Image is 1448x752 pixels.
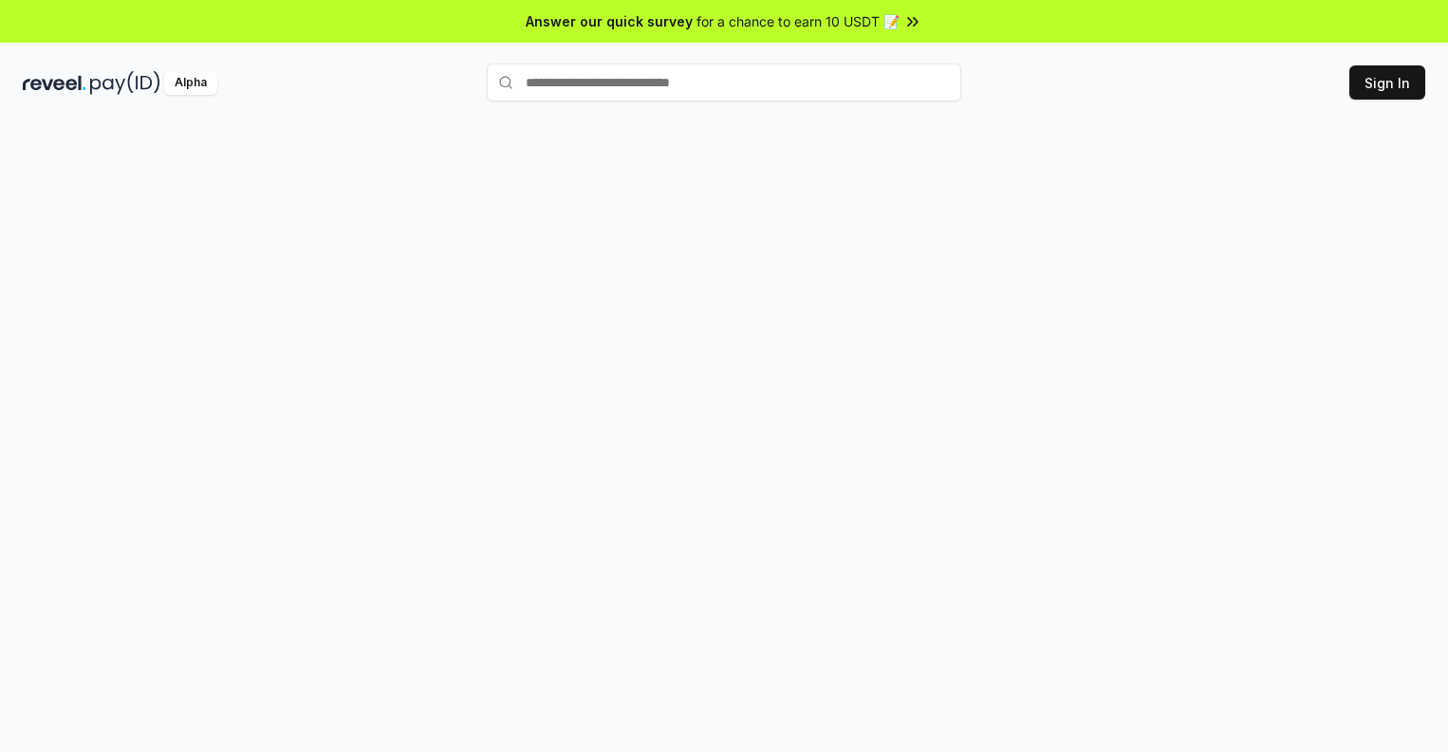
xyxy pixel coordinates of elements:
[696,11,900,31] span: for a chance to earn 10 USDT 📝
[526,11,693,31] span: Answer our quick survey
[1349,65,1425,100] button: Sign In
[90,71,160,95] img: pay_id
[23,71,86,95] img: reveel_dark
[164,71,217,95] div: Alpha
